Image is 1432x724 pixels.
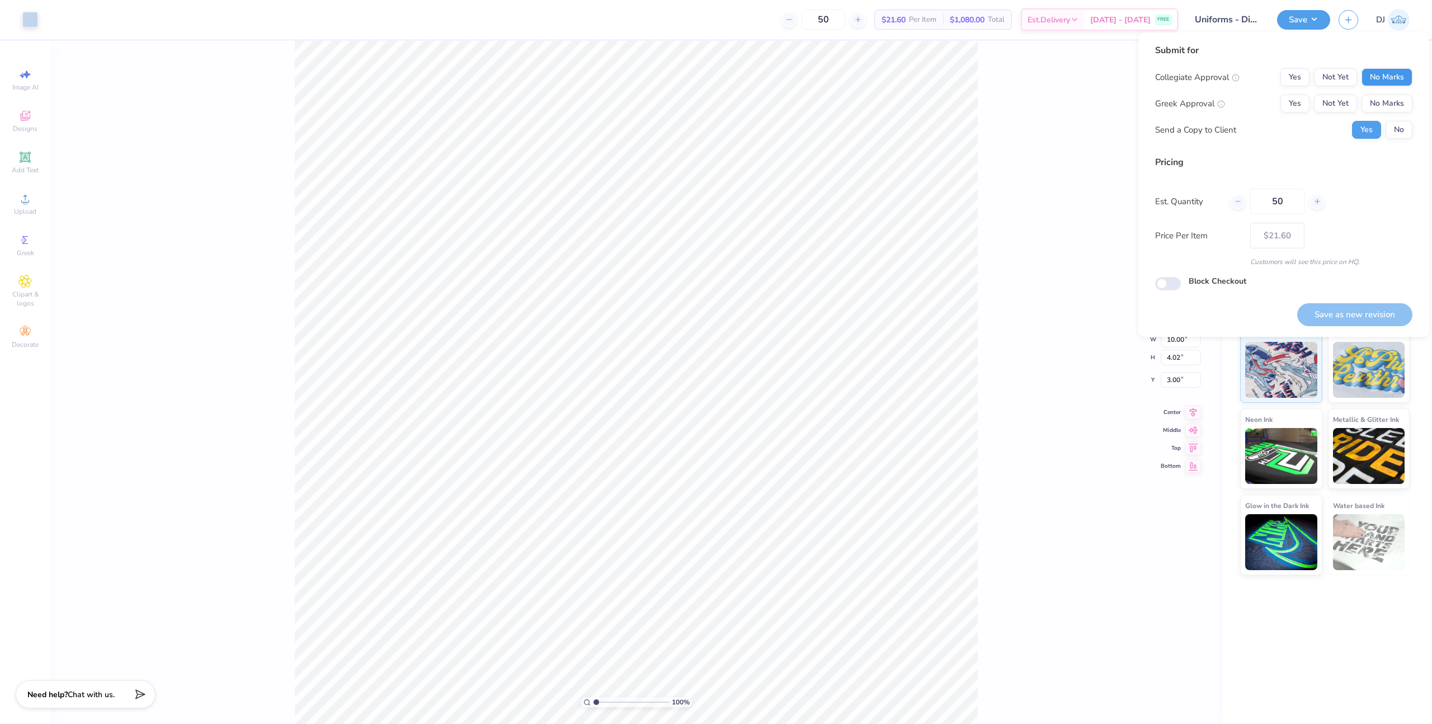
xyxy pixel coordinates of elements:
[1388,9,1410,31] img: Deep Jujhar Sidhu
[1333,428,1405,484] img: Metallic & Glitter Ink
[1155,156,1412,169] div: Pricing
[1333,500,1384,511] span: Water based Ink
[1277,10,1330,30] button: Save
[17,248,34,257] span: Greek
[1155,97,1225,110] div: Greek Approval
[1186,8,1269,31] input: Untitled Design
[1155,71,1240,84] div: Collegiate Approval
[1189,275,1246,287] label: Block Checkout
[1155,195,1222,208] label: Est. Quantity
[12,83,39,92] span: Image AI
[1362,95,1412,112] button: No Marks
[1245,500,1309,511] span: Glow in the Dark Ink
[1386,121,1412,139] button: No
[1245,428,1317,484] img: Neon Ink
[13,124,37,133] span: Designs
[672,697,690,707] span: 100 %
[1155,257,1412,267] div: Customers will see this price on HQ.
[1245,413,1273,425] span: Neon Ink
[1376,9,1410,31] a: DJ
[1028,14,1070,26] span: Est. Delivery
[909,14,936,26] span: Per Item
[1245,514,1317,570] img: Glow in the Dark Ink
[1333,413,1399,425] span: Metallic & Glitter Ink
[27,689,68,700] strong: Need help?
[950,14,984,26] span: $1,080.00
[1314,68,1357,86] button: Not Yet
[14,207,36,216] span: Upload
[882,14,906,26] span: $21.60
[1161,462,1181,470] span: Bottom
[6,290,45,308] span: Clipart & logos
[1157,16,1169,23] span: FREE
[802,10,845,30] input: – –
[1314,95,1357,112] button: Not Yet
[1161,444,1181,452] span: Top
[1280,68,1309,86] button: Yes
[1161,408,1181,416] span: Center
[988,14,1005,26] span: Total
[1245,342,1317,398] img: Standard
[1155,124,1236,137] div: Send a Copy to Client
[1362,68,1412,86] button: No Marks
[12,166,39,175] span: Add Text
[1333,514,1405,570] img: Water based Ink
[1155,44,1412,57] div: Submit for
[1352,121,1381,139] button: Yes
[1090,14,1151,26] span: [DATE] - [DATE]
[1376,13,1385,26] span: DJ
[1280,95,1309,112] button: Yes
[1155,229,1242,242] label: Price Per Item
[12,340,39,349] span: Decorate
[68,689,115,700] span: Chat with us.
[1250,189,1304,214] input: – –
[1333,342,1405,398] img: Puff Ink
[1161,426,1181,434] span: Middle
